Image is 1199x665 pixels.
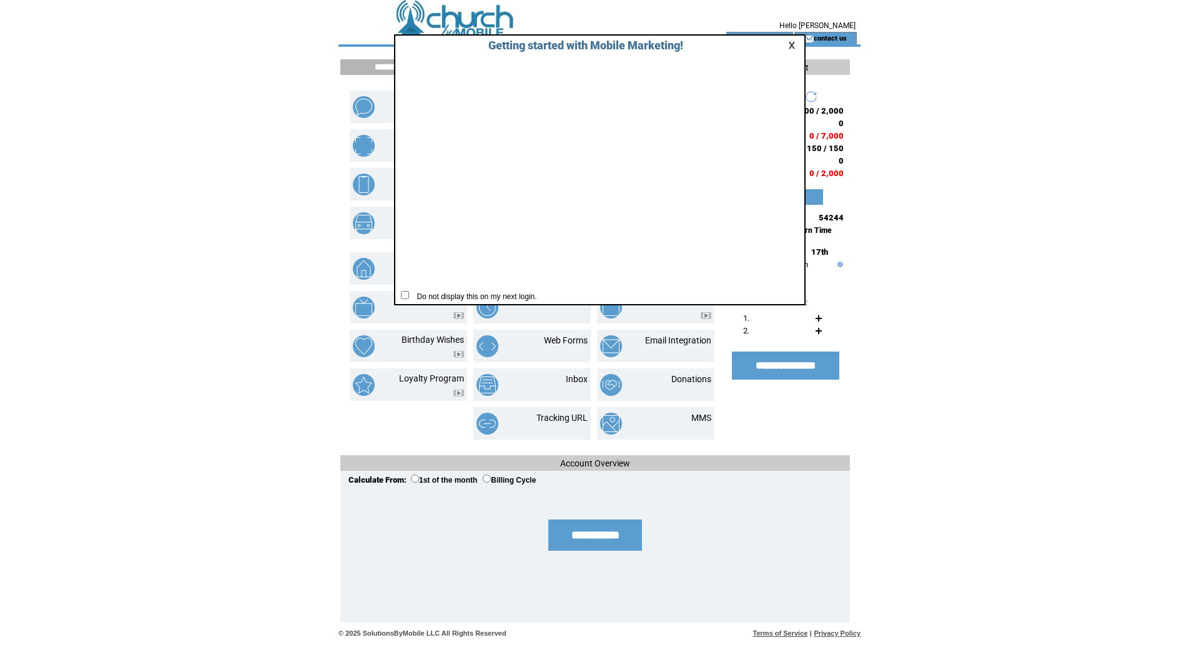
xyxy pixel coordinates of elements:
img: account_icon.gif [746,34,755,44]
img: video.png [701,312,711,319]
label: 1st of the month [411,476,477,485]
span: Hello [PERSON_NAME] [779,21,856,30]
span: Account Overview [560,458,630,468]
a: Birthday Wishes [402,335,464,345]
span: © 2025 SolutionsByMobile LLC All Rights Reserved [338,629,506,637]
img: mobile-websites.png [353,174,375,195]
a: Terms of Service [753,629,808,637]
span: | [810,629,812,637]
span: Do not display this on my next login. [411,292,537,301]
span: 150 / 150 [807,144,844,153]
img: birthday-wishes.png [353,335,375,357]
input: Billing Cycle [483,475,491,483]
img: donations.png [600,374,622,396]
img: video.png [453,312,464,319]
span: 2,000 / 2,000 [792,106,844,116]
a: contact us [814,34,847,42]
img: contact_us_icon.gif [804,34,814,44]
img: property-listing.png [353,258,375,280]
span: Getting started with Mobile Marketing! [476,39,683,52]
label: Billing Cycle [483,476,536,485]
a: Loyalty Program [399,373,464,383]
img: inbox.png [476,374,498,396]
img: help.gif [834,262,843,267]
span: Calculate From: [348,475,407,485]
img: scheduled-tasks.png [476,297,498,318]
span: 0 [839,156,844,165]
span: 0 [839,119,844,128]
img: mms.png [600,413,622,435]
img: mobile-coupons.png [353,135,375,157]
span: 0 / 7,000 [809,131,844,140]
a: Inbox [566,374,588,384]
img: loyalty-program.png [353,374,375,396]
img: tracking-url.png [476,413,498,435]
span: 2. [743,326,749,335]
img: text-to-screen.png [353,297,375,318]
a: Email Integration [645,335,711,345]
img: video.png [453,390,464,397]
img: vehicle-listing.png [353,212,375,234]
img: text-to-win.png [600,297,622,318]
input: 1st of the month [411,475,419,483]
span: 0 / 2,000 [809,169,844,178]
img: email-integration.png [600,335,622,357]
span: 54244 [819,213,844,222]
span: 1. [743,313,749,323]
a: Web Forms [544,335,588,345]
span: Eastern Time [786,226,832,235]
img: text-blast.png [353,96,375,118]
a: Privacy Policy [814,629,861,637]
span: 17th [811,247,828,257]
img: video.png [453,351,464,358]
a: Donations [671,374,711,384]
a: Tracking URL [536,413,588,423]
a: MMS [691,413,711,423]
img: web-forms.png [476,335,498,357]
